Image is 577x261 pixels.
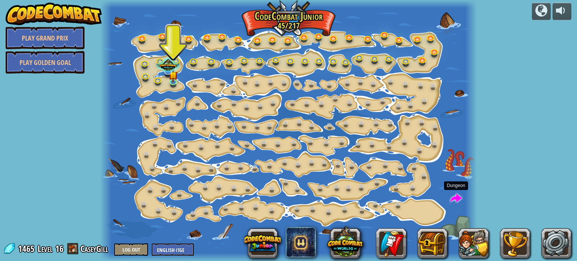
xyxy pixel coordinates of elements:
[55,243,63,255] span: 16
[80,243,110,255] a: CaseyGill
[6,27,85,49] a: Play Grand Prix
[18,243,37,255] span: 1465
[532,3,551,20] button: Campaigns
[6,51,85,74] a: Play Golden Goal
[6,3,102,25] img: CodeCombat - Learn how to code by playing a game
[553,3,571,20] button: Adjust volume
[38,243,53,255] span: Level
[169,67,178,83] img: level-banner-started.png
[114,243,148,256] button: Log Out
